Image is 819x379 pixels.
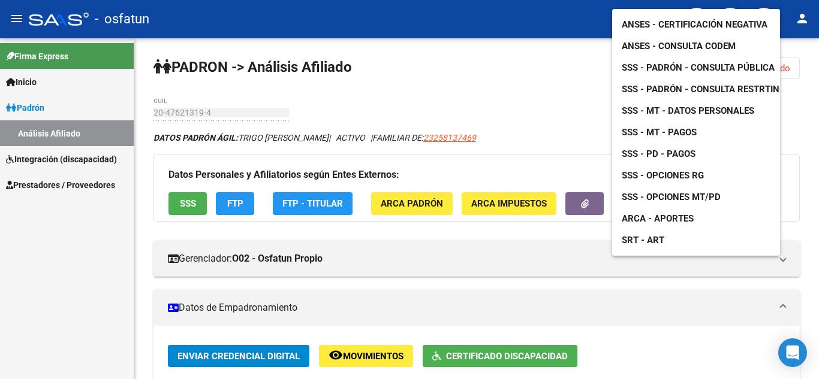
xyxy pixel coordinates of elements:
[612,57,784,78] a: SSS - Padrón - Consulta Pública
[612,122,706,143] a: SSS - MT - Pagos
[622,148,695,159] span: SSS - PD - Pagos
[622,192,721,202] span: SSS - Opciones MT/PD
[622,19,767,30] span: ANSES - Certificación Negativa
[612,100,764,122] a: SSS - MT - Datos Personales
[612,165,713,186] a: SSS - Opciones RG
[612,143,705,165] a: SSS - PD - Pagos
[612,78,809,100] a: SSS - Padrón - Consulta Restrtingida
[622,84,800,95] span: SSS - Padrón - Consulta Restrtingida
[622,235,664,245] span: SRT - ART
[612,14,777,35] a: ANSES - Certificación Negativa
[612,186,730,208] a: SSS - Opciones MT/PD
[622,62,775,73] span: SSS - Padrón - Consulta Pública
[612,35,745,57] a: ANSES - Consulta CODEM
[622,213,694,224] span: ARCA - Aportes
[612,229,780,251] a: SRT - ART
[612,208,703,229] a: ARCA - Aportes
[622,41,736,51] span: ANSES - Consulta CODEM
[622,105,754,116] span: SSS - MT - Datos Personales
[622,127,697,138] span: SSS - MT - Pagos
[622,170,704,181] span: SSS - Opciones RG
[778,338,807,367] div: Open Intercom Messenger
